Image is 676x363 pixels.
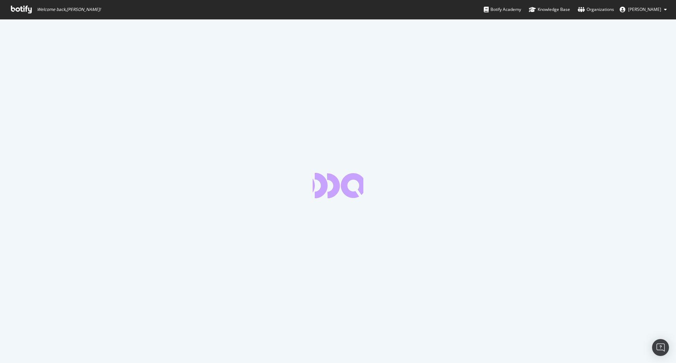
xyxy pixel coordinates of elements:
[652,339,669,356] div: Open Intercom Messenger
[628,6,661,12] span: Anthony Lunay
[313,173,363,198] div: animation
[37,7,101,12] span: Welcome back, [PERSON_NAME] !
[484,6,521,13] div: Botify Academy
[578,6,614,13] div: Organizations
[529,6,570,13] div: Knowledge Base
[614,4,672,15] button: [PERSON_NAME]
